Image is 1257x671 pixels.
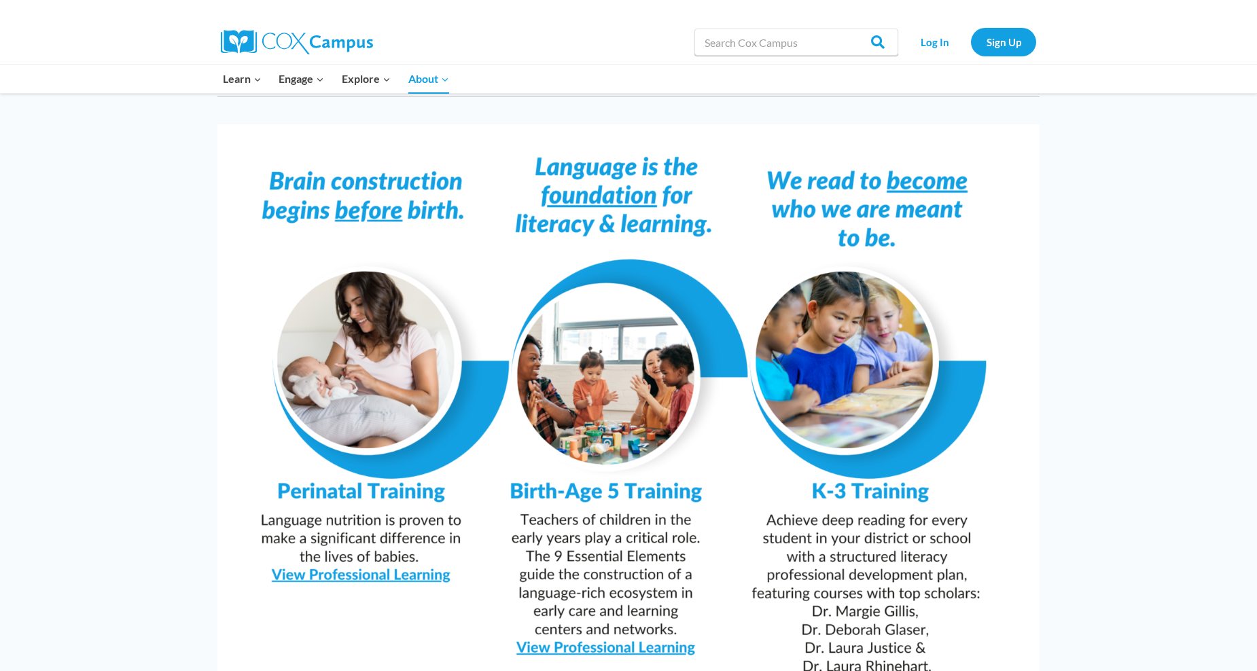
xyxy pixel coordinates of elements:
[333,65,400,93] button: Child menu of Explore
[971,28,1036,56] a: Sign Up
[270,65,334,93] button: Child menu of Engage
[221,30,373,54] img: Cox Campus
[214,65,270,93] button: Child menu of Learn
[694,29,898,56] input: Search Cox Campus
[905,28,1036,56] nav: Secondary Navigation
[400,65,458,93] button: Child menu of About
[214,65,457,93] nav: Primary Navigation
[905,28,964,56] a: Log In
